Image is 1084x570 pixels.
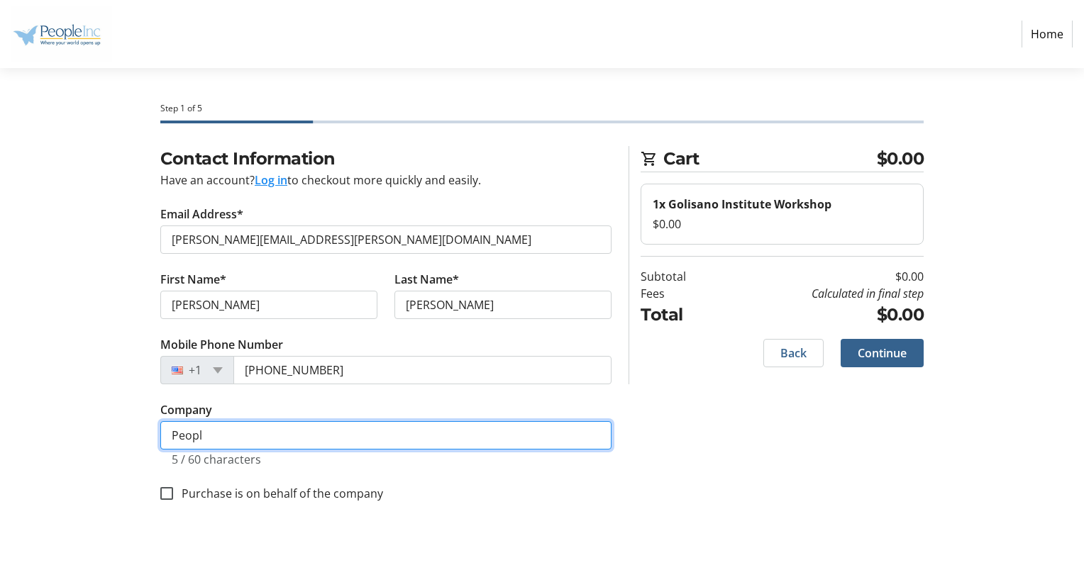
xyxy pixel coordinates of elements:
td: Calculated in final step [722,285,924,302]
div: Step 1 of 5 [160,102,924,115]
td: Fees [641,285,722,302]
a: Home [1022,21,1073,47]
button: Log in [255,172,287,189]
strong: 1x Golisano Institute Workshop [653,196,831,212]
div: $0.00 [653,216,912,233]
label: First Name* [160,271,226,288]
span: Back [780,345,807,362]
span: Continue [858,345,907,362]
td: $0.00 [722,302,924,328]
span: $0.00 [877,146,924,172]
label: Email Address* [160,206,243,223]
label: Mobile Phone Number [160,336,283,353]
div: Have an account? to checkout more quickly and easily. [160,172,612,189]
label: Purchase is on behalf of the company [173,485,383,502]
button: Back [763,339,824,367]
img: People Inc.'s Logo [11,6,112,62]
tr-character-limit: 5 / 60 characters [172,452,261,467]
label: Last Name* [394,271,459,288]
td: Subtotal [641,268,722,285]
td: Total [641,302,722,328]
label: Company [160,401,212,418]
h2: Contact Information [160,146,612,172]
button: Continue [841,339,924,367]
td: $0.00 [722,268,924,285]
span: Cart [663,146,877,172]
input: (201) 555-0123 [233,356,612,384]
